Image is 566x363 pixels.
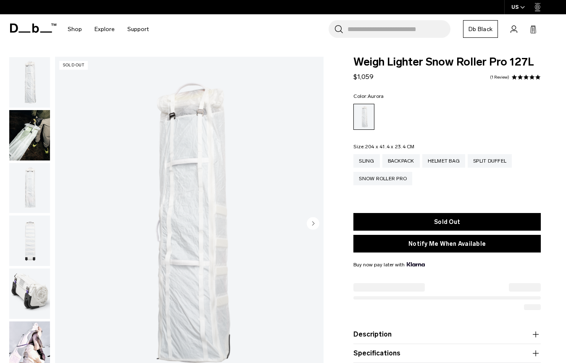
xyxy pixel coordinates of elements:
[9,216,50,266] img: Weigh_Lighter_Snow_Roller_Pro_127L_3.png
[68,14,82,44] a: Shop
[365,144,415,150] span: 204 x 41.4 x 23.4 CM
[463,20,498,38] a: Db Black
[353,154,379,168] a: Sling
[9,110,50,160] img: Weigh_Lighter_snow_Roller_Lifestyle.png
[407,262,425,266] img: {"height" => 20, "alt" => "Klarna"}
[59,61,88,70] p: Sold Out
[382,154,420,168] a: Backpack
[353,329,541,339] button: Description
[127,14,149,44] a: Support
[468,154,512,168] a: Split Duffel
[353,213,541,231] button: Sold Out
[353,73,374,81] span: $1,059
[368,93,384,99] span: Aurora
[353,348,541,358] button: Specifications
[9,57,50,108] img: Weigh_Lighter_Snow_Roller_Pro_127L_1.png
[353,261,425,268] span: Buy now pay later with
[9,268,50,319] img: Weigh_Lighter_Snow_Roller_Pro_127L_4.png
[353,104,374,130] a: Aurora
[9,268,50,319] button: Weigh_Lighter_Snow_Roller_Pro_127L_4.png
[353,235,541,253] button: Notify Me When Available
[353,57,541,68] span: Weigh Lighter Snow Roller Pro 127L
[9,163,50,213] img: Weigh_Lighter_Snow_Roller_Pro_127L_2.png
[353,172,412,185] a: Snow Roller Pro
[353,144,414,149] legend: Size:
[490,75,509,79] a: 1 reviews
[422,154,466,168] a: Helmet Bag
[61,14,155,44] nav: Main Navigation
[353,94,384,99] legend: Color:
[9,215,50,266] button: Weigh_Lighter_Snow_Roller_Pro_127L_3.png
[95,14,115,44] a: Explore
